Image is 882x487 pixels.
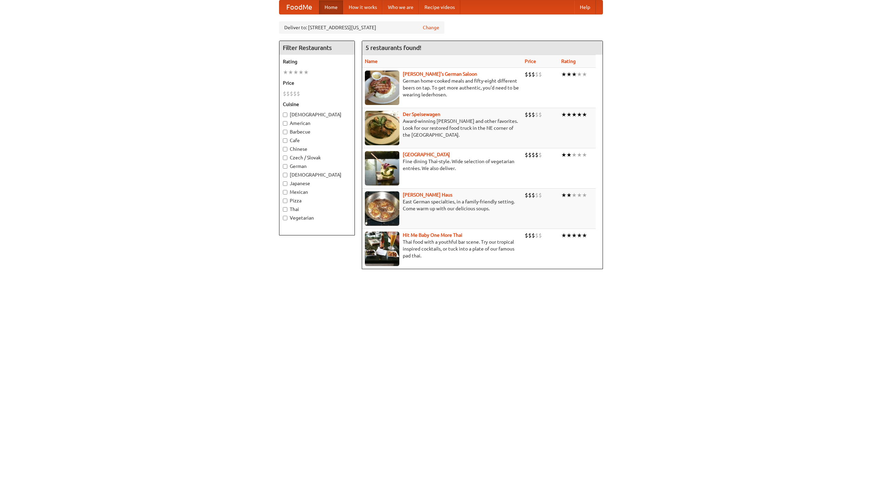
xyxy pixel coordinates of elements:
label: Pizza [283,197,351,204]
li: ★ [577,151,582,159]
li: ★ [582,191,587,199]
li: $ [525,111,528,118]
img: satay.jpg [365,151,399,186]
a: Hit Me Baby One More Thai [403,232,462,238]
li: $ [532,71,535,78]
li: $ [528,191,532,199]
li: $ [532,151,535,159]
li: $ [539,232,542,239]
li: $ [283,90,286,97]
a: [PERSON_NAME]'s German Saloon [403,71,477,77]
input: Pizza [283,199,287,203]
li: ★ [582,71,587,78]
p: East German specialties, in a family-friendly setting. Come warm up with our delicious soups. [365,198,519,212]
label: Vegetarian [283,214,351,221]
li: $ [535,232,539,239]
li: ★ [582,232,587,239]
a: Name [365,59,378,64]
label: Chinese [283,146,351,152]
h4: Filter Restaurants [279,41,355,55]
a: Help [574,0,596,14]
li: $ [535,71,539,78]
img: speisewagen.jpg [365,111,399,145]
li: ★ [566,111,572,118]
a: Price [525,59,536,64]
li: $ [525,232,528,239]
label: Japanese [283,180,351,187]
li: $ [528,71,532,78]
li: $ [532,111,535,118]
img: babythai.jpg [365,232,399,266]
input: Chinese [283,147,287,151]
img: esthers.jpg [365,71,399,105]
label: Cafe [283,137,351,144]
a: Home [319,0,343,14]
input: Mexican [283,190,287,194]
li: $ [293,90,297,97]
li: $ [539,71,542,78]
input: Czech / Slovak [283,156,287,160]
input: American [283,121,287,126]
a: FoodMe [279,0,319,14]
label: German [283,163,351,170]
li: ★ [582,111,587,118]
a: Who we are [382,0,419,14]
div: Deliver to: [STREET_ADDRESS][US_STATE] [279,21,444,34]
li: ★ [572,151,577,159]
a: [GEOGRAPHIC_DATA] [403,152,450,157]
li: ★ [561,111,566,118]
p: Fine dining Thai-style. Wide selection of vegetarian entrées. We also deliver. [365,158,519,172]
li: $ [532,232,535,239]
input: German [283,164,287,169]
li: ★ [572,71,577,78]
a: How it works [343,0,382,14]
li: ★ [561,71,566,78]
li: $ [297,90,300,97]
li: $ [532,191,535,199]
li: ★ [293,68,298,76]
label: American [283,120,351,127]
label: Thai [283,206,351,213]
li: ★ [561,232,566,239]
li: ★ [561,151,566,159]
a: Der Speisewagen [403,112,440,117]
label: [DEMOGRAPHIC_DATA] [283,171,351,178]
li: $ [286,90,290,97]
label: Czech / Slovak [283,154,351,161]
ng-pluralize: 5 restaurants found! [366,44,421,51]
li: $ [528,151,532,159]
li: $ [535,111,539,118]
a: Change [423,24,439,31]
a: Recipe videos [419,0,460,14]
input: Thai [283,207,287,212]
li: ★ [577,191,582,199]
li: $ [525,71,528,78]
img: kohlhaus.jpg [365,191,399,226]
li: ★ [566,232,572,239]
li: ★ [577,232,582,239]
label: [DEMOGRAPHIC_DATA] [283,111,351,118]
li: ★ [304,68,309,76]
li: $ [528,111,532,118]
a: [PERSON_NAME] Haus [403,192,452,198]
li: ★ [283,68,288,76]
input: Cafe [283,138,287,143]
p: Award-winning [PERSON_NAME] and other favorites. Look for our restored food truck in the NE corne... [365,118,519,138]
li: ★ [577,71,582,78]
li: $ [535,151,539,159]
input: Barbecue [283,130,287,134]
li: ★ [561,191,566,199]
li: ★ [572,232,577,239]
a: Rating [561,59,576,64]
li: $ [525,191,528,199]
input: [DEMOGRAPHIC_DATA] [283,113,287,117]
li: $ [528,232,532,239]
li: ★ [572,111,577,118]
li: ★ [288,68,293,76]
p: German home-cooked meals and fifty-eight different beers on tap. To get more authentic, you'd nee... [365,77,519,98]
